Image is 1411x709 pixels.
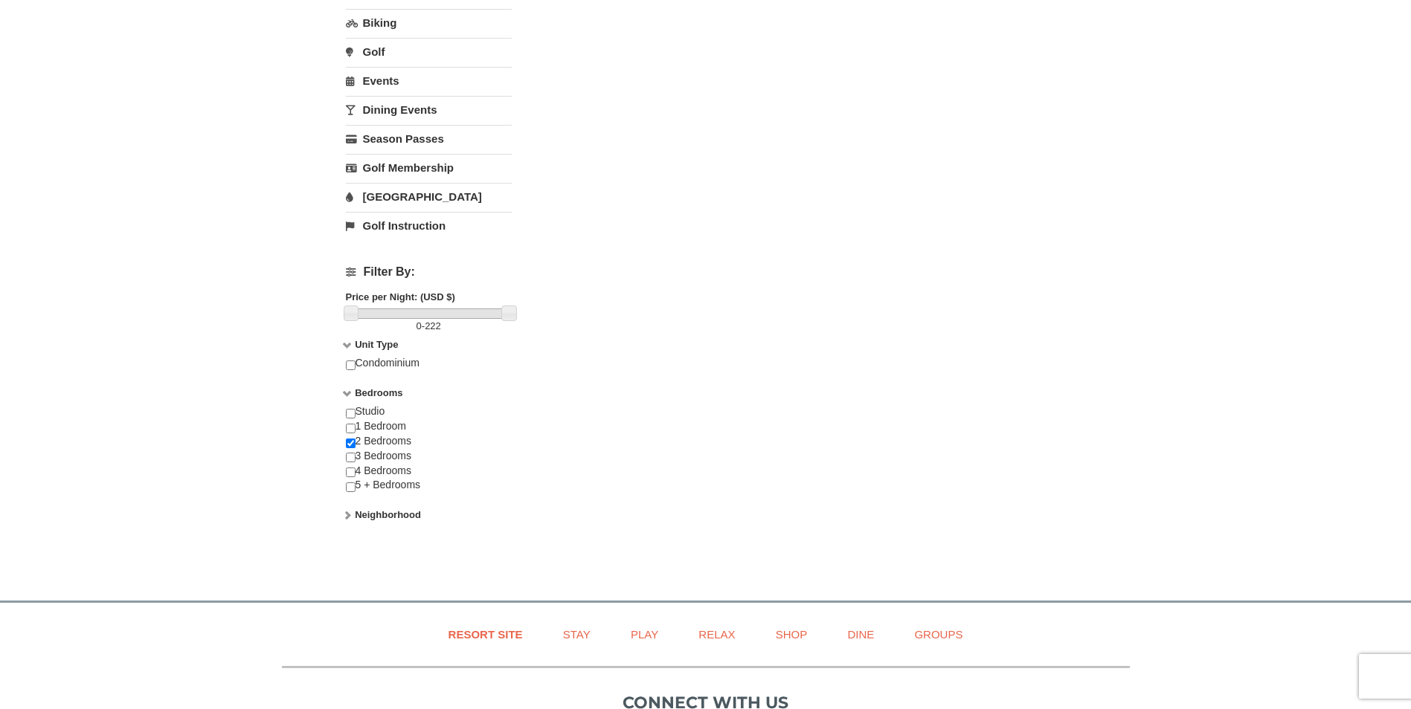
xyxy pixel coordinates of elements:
[346,67,512,94] a: Events
[355,387,402,398] strong: Bedrooms
[417,320,422,331] span: 0
[346,319,512,334] label: -
[346,9,512,36] a: Biking
[612,618,677,651] a: Play
[430,618,541,651] a: Resort Site
[829,618,893,651] a: Dine
[346,356,512,386] div: Condominium
[346,38,512,65] a: Golf
[346,154,512,181] a: Golf Membership
[346,183,512,210] a: [GEOGRAPHIC_DATA]
[346,265,512,279] h4: Filter By:
[355,339,398,350] strong: Unit Type
[355,509,421,520] strong: Neighborhood
[757,618,826,651] a: Shop
[346,404,512,508] div: Studio 1 Bedroom 2 Bedrooms 3 Bedrooms 4 Bedrooms 5 + Bedrooms
[346,212,512,239] a: Golf Instruction
[896,618,981,651] a: Groups
[346,125,512,152] a: Season Passes
[346,291,455,302] strong: Price per Night: (USD $)
[680,618,753,651] a: Relax
[346,96,512,123] a: Dining Events
[544,618,609,651] a: Stay
[425,320,441,331] span: 222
